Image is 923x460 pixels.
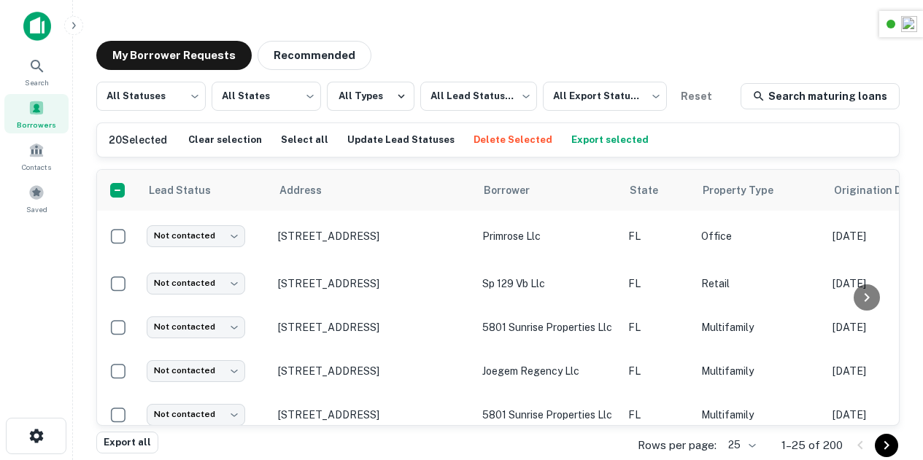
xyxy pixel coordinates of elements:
span: Search [25,77,49,88]
div: Not contacted [147,404,245,425]
button: Reset [673,82,719,111]
p: Rows per page: [638,437,717,454]
img: capitalize-icon.png [23,12,51,41]
p: FL [628,319,687,335]
p: [STREET_ADDRESS] [278,277,468,290]
p: Retail [701,276,818,292]
div: All Export Statuses [543,77,667,115]
span: Borrower [484,182,549,199]
button: Delete Selected [470,129,556,151]
div: Not contacted [147,225,245,246]
p: [STREET_ADDRESS] [278,365,468,378]
div: All Statuses [96,77,206,115]
div: Not contacted [147,360,245,381]
span: Address [279,182,341,199]
p: FL [628,276,687,292]
p: FL [628,407,687,423]
a: Search maturing loans [741,83,900,109]
div: 25 [722,434,758,456]
th: State [621,170,694,211]
a: Contacts [4,136,69,176]
button: Clear selection [185,129,266,151]
p: [STREET_ADDRESS] [278,230,468,243]
p: 5801 sunrise properties llc [482,319,614,335]
th: Lead Status [139,170,271,211]
p: primrose llc [482,228,614,244]
p: Multifamily [701,407,818,423]
p: 5801 sunrise properties llc [482,407,614,423]
p: joegem regency llc [482,363,614,379]
div: All States [212,77,321,115]
button: Select all [277,129,332,151]
th: Property Type [694,170,825,211]
div: All Lead Statuses [420,77,537,115]
p: FL [628,363,687,379]
button: Update Lead Statuses [344,129,458,151]
div: Not contacted [147,316,245,338]
p: FL [628,228,687,244]
button: Export all [96,432,158,453]
span: Property Type [703,182,792,199]
span: Saved [26,203,47,215]
p: Office [701,228,818,244]
button: Recommended [258,41,371,70]
button: Go to next page [875,434,898,457]
div: Not contacted [147,273,245,294]
a: Search [4,52,69,91]
span: Contacts [22,161,51,173]
p: [STREET_ADDRESS] [278,321,468,334]
button: My Borrower Requests [96,41,252,70]
iframe: Chat Widget [850,297,923,367]
p: Multifamily [701,319,818,335]
a: Saved [4,179,69,218]
p: 1–25 of 200 [781,437,843,454]
span: State [630,182,677,199]
button: Export selected [568,129,652,151]
p: Multifamily [701,363,818,379]
a: Borrowers [4,94,69,133]
p: [STREET_ADDRESS] [278,408,468,421]
th: Borrower [475,170,621,211]
span: Lead Status [148,182,230,199]
h6: 20 Selected [109,132,167,148]
button: All Types [327,82,414,111]
span: Borrowers [17,119,56,130]
th: Address [271,170,475,211]
p: sp 129 vb llc [482,276,614,292]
